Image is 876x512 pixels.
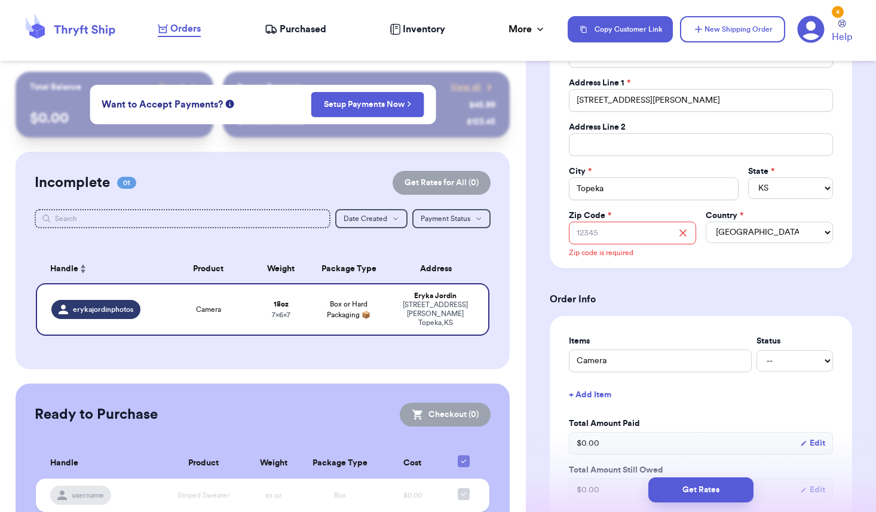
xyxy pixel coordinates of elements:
[159,81,199,93] a: Payout
[50,263,78,275] span: Handle
[397,301,474,327] div: [STREET_ADDRESS][PERSON_NAME] Topeka , KS
[569,248,633,257] p: Zip code is required
[403,22,445,36] span: Inventory
[72,490,104,500] span: username
[35,209,330,228] input: Search
[569,77,630,89] label: Address Line 1
[177,492,229,499] span: Striped Sweater
[403,492,422,499] span: $0.00
[170,22,201,36] span: Orders
[265,492,282,499] span: xx oz
[334,492,346,499] span: Box
[300,448,379,479] th: Package Type
[390,22,445,36] a: Inventory
[569,418,833,430] label: Total Amount Paid
[274,301,289,308] strong: 18 oz
[748,165,774,177] label: State
[564,382,838,408] button: + Add Item
[163,255,254,283] th: Product
[237,81,304,93] p: Recent Payments
[421,215,470,222] span: Payment Status
[50,457,78,470] span: Handle
[451,81,495,93] a: View all
[451,81,481,93] span: View all
[577,437,599,449] span: $ 0.00
[569,210,611,222] label: Zip Code
[30,81,81,93] p: Total Balance
[469,99,495,111] div: $ 45.99
[196,305,221,314] span: Camera
[335,209,408,228] button: Date Created
[379,448,446,479] th: Cost
[35,405,158,424] h2: Ready to Purchase
[832,30,852,44] span: Help
[800,437,825,449] button: Edit
[280,22,326,36] span: Purchased
[247,448,300,479] th: Weight
[30,109,199,128] p: $ 0.00
[467,116,495,128] div: $ 123.45
[78,262,88,276] button: Sort ascending
[400,403,491,427] button: Checkout (0)
[550,292,852,306] h3: Order Info
[393,171,491,195] button: Get Rates for All (0)
[568,16,673,42] button: Copy Customer Link
[569,165,592,177] label: City
[344,215,387,222] span: Date Created
[265,22,326,36] a: Purchased
[648,477,754,502] button: Get Rates
[35,173,110,192] h2: Incomplete
[117,177,136,189] span: 01
[756,335,833,347] label: Status
[509,22,546,36] div: More
[160,448,247,479] th: Product
[797,16,825,43] a: 4
[569,335,752,347] label: Items
[397,292,474,301] div: Eryka Jordin
[412,209,491,228] button: Payment Status
[569,222,696,244] input: 12345
[390,255,489,283] th: Address
[311,92,424,117] button: Setup Payments Now
[272,311,290,318] span: 7 x 6 x 7
[324,99,412,111] a: Setup Payments Now
[706,210,743,222] label: Country
[680,16,785,42] button: New Shipping Order
[159,81,185,93] span: Payout
[158,22,201,37] a: Orders
[832,6,844,18] div: 4
[102,97,223,112] span: Want to Accept Payments?
[308,255,390,283] th: Package Type
[73,305,133,314] span: erykajordinphotos
[832,20,852,44] a: Help
[254,255,308,283] th: Weight
[327,301,370,318] span: Box or Hard Packaging 📦
[569,121,626,133] label: Address Line 2
[569,464,833,476] label: Total Amount Still Owed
